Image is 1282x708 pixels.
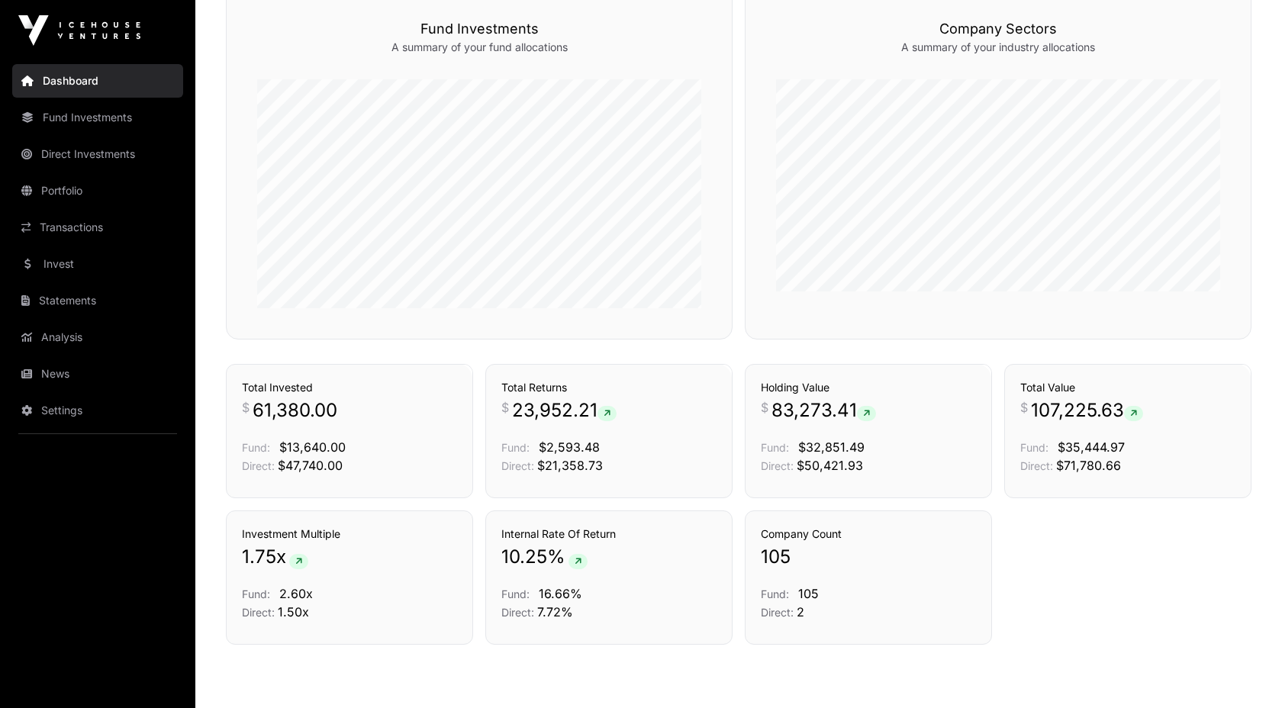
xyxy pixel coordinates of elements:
span: Fund: [242,441,270,454]
span: Fund: [501,441,530,454]
span: $32,851.49 [798,439,865,455]
span: Fund: [242,587,270,600]
a: Transactions [12,211,183,244]
h3: Total Returns [501,380,717,395]
span: Direct: [761,606,794,619]
span: $50,421.93 [797,458,863,473]
span: 105 [798,586,819,601]
span: Direct: [501,606,534,619]
a: Portfolio [12,174,183,208]
span: % [547,545,565,569]
span: 1.50x [278,604,309,619]
span: $ [1020,398,1028,417]
span: 105 [761,545,791,569]
span: 23,952.21 [512,398,617,423]
p: A summary of your industry allocations [776,40,1220,55]
a: Invest [12,247,183,281]
h3: Fund Investments [257,18,701,40]
span: $ [761,398,768,417]
span: 83,273.41 [771,398,876,423]
span: Direct: [501,459,534,472]
span: 16.66% [539,586,582,601]
span: Direct: [761,459,794,472]
span: Direct: [242,606,275,619]
span: $ [501,398,509,417]
span: Fund: [761,441,789,454]
span: $13,640.00 [279,439,346,455]
a: Dashboard [12,64,183,98]
span: 61,380.00 [253,398,337,423]
span: 1.75 [242,545,276,569]
span: Direct: [242,459,275,472]
span: $21,358.73 [537,458,603,473]
span: $71,780.66 [1056,458,1121,473]
span: $2,593.48 [539,439,600,455]
span: $ [242,398,250,417]
iframe: Chat Widget [1206,635,1282,708]
span: 107,225.63 [1031,398,1143,423]
h3: Investment Multiple [242,526,457,542]
a: Fund Investments [12,101,183,134]
span: Fund: [1020,441,1048,454]
span: 2 [797,604,804,619]
h3: Holding Value [761,380,976,395]
h3: Company Count [761,526,976,542]
span: 10.25 [501,545,547,569]
span: Fund: [761,587,789,600]
span: 7.72% [537,604,573,619]
span: x [276,545,286,569]
p: A summary of your fund allocations [257,40,701,55]
span: $35,444.97 [1058,439,1125,455]
img: Icehouse Ventures Logo [18,15,140,46]
span: Direct: [1020,459,1053,472]
h3: Total Value [1020,380,1235,395]
a: Analysis [12,320,183,354]
span: $47,740.00 [278,458,343,473]
h3: Internal Rate Of Return [501,526,717,542]
h3: Total Invested [242,380,457,395]
a: Statements [12,284,183,317]
h3: Company Sectors [776,18,1220,40]
span: 2.60x [279,586,313,601]
a: Settings [12,394,183,427]
a: News [12,357,183,391]
span: Fund: [501,587,530,600]
a: Direct Investments [12,137,183,171]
